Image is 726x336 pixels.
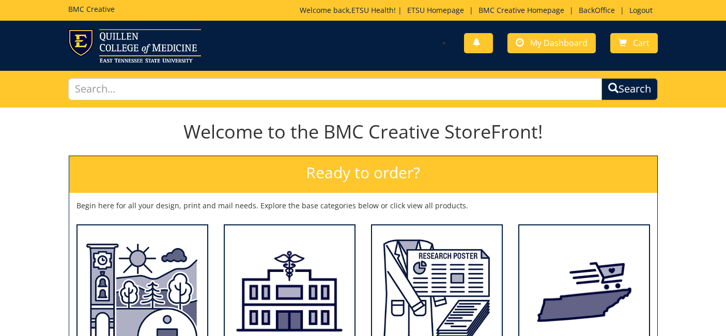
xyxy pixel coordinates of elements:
[76,201,650,211] p: Begin here for all your design, print and mail needs. Explore the base categories below or click ...
[68,29,201,63] img: ETSU logo
[402,5,469,15] a: ETSU Homepage
[633,37,650,49] span: Cart
[530,37,588,49] span: My Dashboard
[507,33,596,53] a: My Dashboard
[610,33,658,53] a: Cart
[69,156,657,193] h2: Ready to order?
[601,78,658,100] button: Search
[300,5,658,16] p: Welcome back, ! | | | |
[69,121,658,142] h1: Welcome to the BMC Creative StoreFront!
[351,5,394,15] a: ETSU Health
[68,5,115,13] h5: BMC Creative
[473,5,569,15] a: BMC Creative Homepage
[574,5,620,15] a: BackOffice
[624,5,658,15] a: Logout
[68,78,602,100] input: Search...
